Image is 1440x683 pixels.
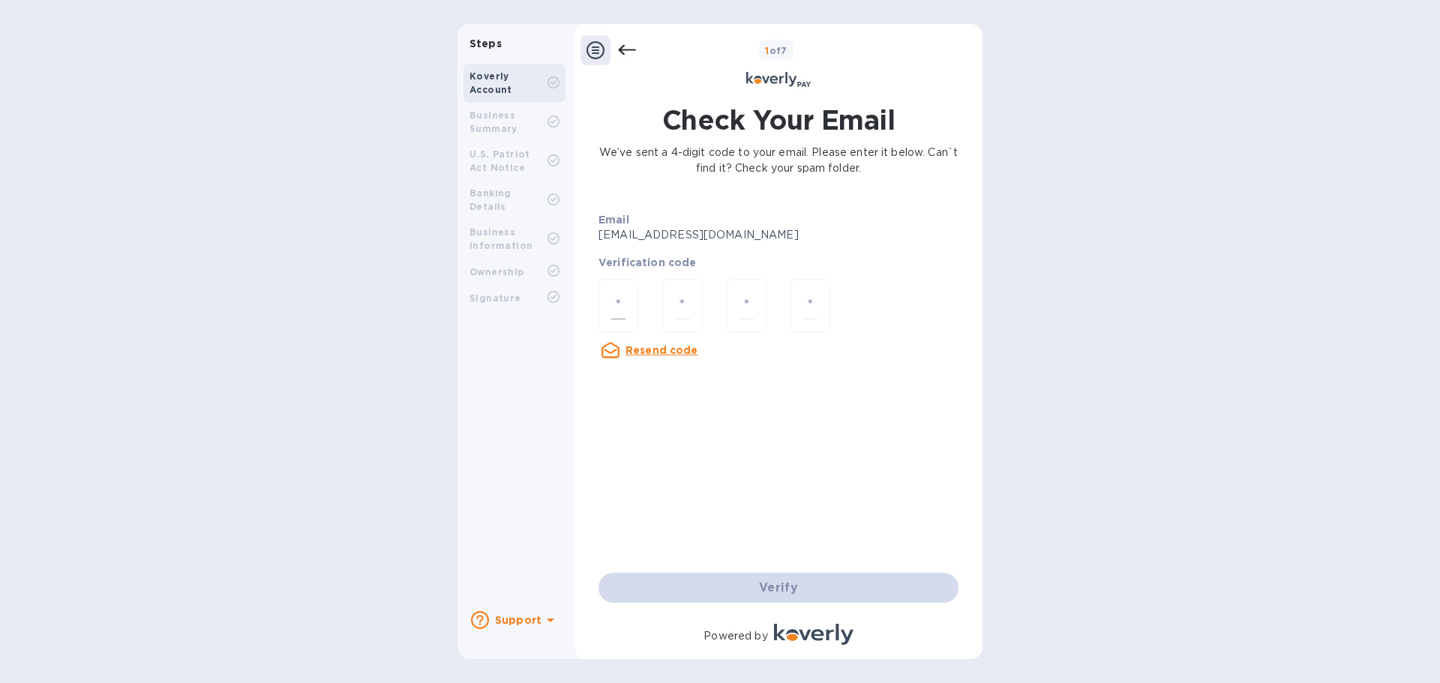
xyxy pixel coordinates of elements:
p: Powered by [703,628,767,644]
b: Ownership [469,266,524,277]
p: [EMAIL_ADDRESS][DOMAIN_NAME] [598,227,829,243]
b: Support [495,614,541,626]
h1: Check Your Email [662,101,895,139]
p: We’ve sent a 4-digit code to your email. Please enter it below. Can`t find it? Check your spam fo... [598,145,958,176]
b: U.S. Patriot Act Notice [469,148,530,173]
b: Signature [469,292,521,304]
b: Banking Details [469,187,511,212]
u: Resend code [625,344,698,356]
span: 1 [765,45,769,56]
b: Email [598,214,629,226]
b: Koverly Account [469,70,512,95]
p: Verification code [598,255,958,270]
b: Business Summary [469,109,517,134]
b: Steps [469,37,502,49]
b: of 7 [765,45,787,56]
b: Business Information [469,226,532,251]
